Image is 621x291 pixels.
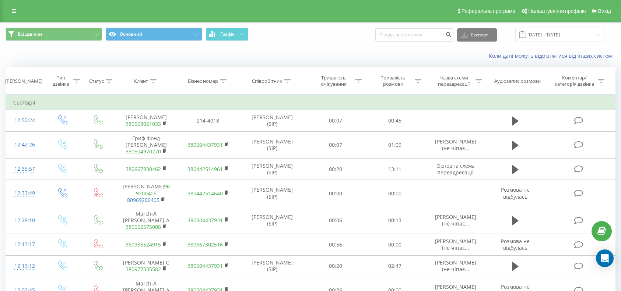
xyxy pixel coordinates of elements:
[435,259,476,273] span: [PERSON_NAME] (не чіпає...
[435,213,476,227] span: [PERSON_NAME] (не чіпає...
[489,52,615,59] a: Коли дані можуть відрізнятися вiд інших систем
[115,207,177,234] td: March-A [PERSON_NAME]-А
[306,207,365,234] td: 00:06
[365,131,425,159] td: 01:09
[239,131,306,159] td: [PERSON_NAME] (SIP)
[187,190,223,197] a: 380442514640
[6,28,102,41] button: Всі дзвінки
[528,8,586,14] span: Налаштування профілю
[187,166,223,173] a: 380442514961
[365,159,425,180] td: 13:11
[306,234,365,255] td: 00:56
[365,234,425,255] td: 00:00
[501,238,530,251] span: Розмова не відбулась
[89,78,104,84] div: Статус
[239,159,306,180] td: [PERSON_NAME] (SIP)
[365,180,425,207] td: 00:00
[434,75,474,87] div: Назва схеми переадресації
[239,255,306,277] td: [PERSON_NAME] (SIP)
[177,110,239,131] td: 214-4018
[126,148,161,155] a: 380504970270
[306,159,365,180] td: 00:20
[115,110,177,131] td: [PERSON_NAME]
[13,186,36,200] div: 12:33:49
[365,110,425,131] td: 00:45
[187,262,223,269] a: 380504437931
[187,241,223,248] a: 380667302516
[13,113,36,128] div: 12:50:24
[494,78,541,84] div: Аудіозапис розмови
[136,183,170,196] a: 969200405
[18,31,42,37] span: Всі дзвінки
[462,8,516,14] span: Реферальна програма
[50,75,71,87] div: Тип дзвінка
[126,223,161,230] a: 380662575008
[13,162,36,176] div: 12:35:57
[188,78,218,84] div: Бізнес номер
[5,78,42,84] div: [PERSON_NAME]
[239,180,306,207] td: [PERSON_NAME] (SIP)
[126,120,161,127] a: 380508061033
[6,95,615,110] td: Сьогодні
[425,159,487,180] td: Основна схема переадресації
[13,138,36,152] div: 12:42:26
[115,180,177,207] td: [PERSON_NAME]
[126,241,161,248] a: 380935524915
[13,213,36,228] div: 12:28:10
[126,166,161,173] a: 380667830462
[239,207,306,234] td: [PERSON_NAME] (SIP)
[435,238,476,251] span: [PERSON_NAME] (не чіпає...
[115,255,177,277] td: [PERSON_NAME] С
[239,110,306,131] td: [PERSON_NAME] (SIP)
[115,131,177,159] td: Гриф Фонд [PERSON_NAME]
[457,28,497,42] button: Експорт
[134,78,148,84] div: Клієнт
[375,28,453,42] input: Пошук за номером
[306,131,365,159] td: 00:07
[306,255,365,277] td: 00:20
[106,28,202,41] button: Основний
[206,28,248,41] button: Графік
[220,32,235,37] span: Графік
[501,186,530,200] span: Розмова не відбулась
[553,75,596,87] div: Коментар/категорія дзвінка
[187,217,223,224] a: 380504437931
[596,249,614,267] div: Open Intercom Messenger
[13,259,36,273] div: 12:13:12
[252,78,282,84] div: Співробітник
[127,196,159,203] a: 80969200405
[13,237,36,252] div: 12:13:17
[365,207,425,234] td: 00:13
[187,141,223,148] a: 380504437931
[314,75,353,87] div: Тривалість очікування
[126,266,161,273] a: 380977335582
[373,75,413,87] div: Тривалість розмови
[306,180,365,207] td: 00:00
[306,110,365,131] td: 00:07
[365,255,425,277] td: 02:47
[435,138,476,152] span: [PERSON_NAME] (не чіпає...
[598,8,611,14] span: Вихід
